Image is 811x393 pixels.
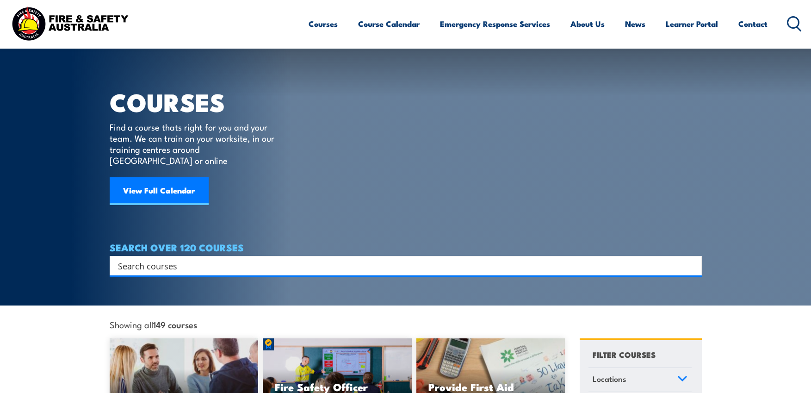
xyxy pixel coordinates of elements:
a: About Us [570,12,605,36]
a: Locations [588,368,692,392]
p: Find a course thats right for you and your team. We can train on your worksite, in our training c... [110,121,279,166]
h1: COURSES [110,91,288,112]
a: News [625,12,645,36]
input: Search input [118,259,681,273]
a: View Full Calendar [110,177,209,205]
a: Contact [738,12,768,36]
a: Course Calendar [358,12,420,36]
span: Locations [593,373,626,385]
form: Search form [120,259,683,272]
a: Courses [309,12,338,36]
a: Emergency Response Services [440,12,550,36]
strong: 149 courses [153,318,197,331]
h4: FILTER COURSES [593,348,656,361]
h4: SEARCH OVER 120 COURSES [110,242,702,252]
button: Search magnifier button [686,259,699,272]
span: Showing all [110,319,197,329]
a: Learner Portal [666,12,718,36]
